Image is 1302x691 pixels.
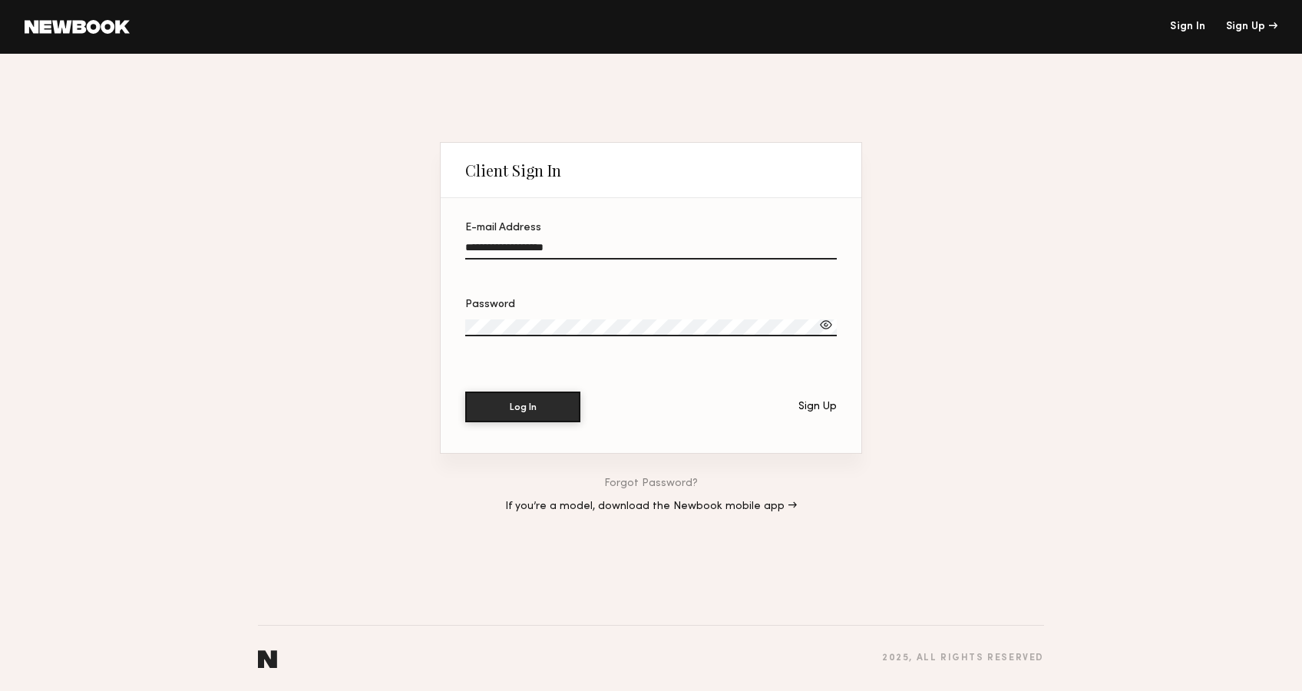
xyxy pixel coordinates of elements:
[465,242,837,260] input: E-mail Address
[505,501,797,512] a: If you’re a model, download the Newbook mobile app →
[604,478,698,489] a: Forgot Password?
[1226,21,1277,32] div: Sign Up
[465,161,561,180] div: Client Sign In
[798,402,837,412] div: Sign Up
[465,223,837,233] div: E-mail Address
[882,653,1044,663] div: 2025 , all rights reserved
[465,319,837,336] input: Password
[465,299,837,310] div: Password
[1170,21,1205,32] a: Sign In
[465,392,580,422] button: Log In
